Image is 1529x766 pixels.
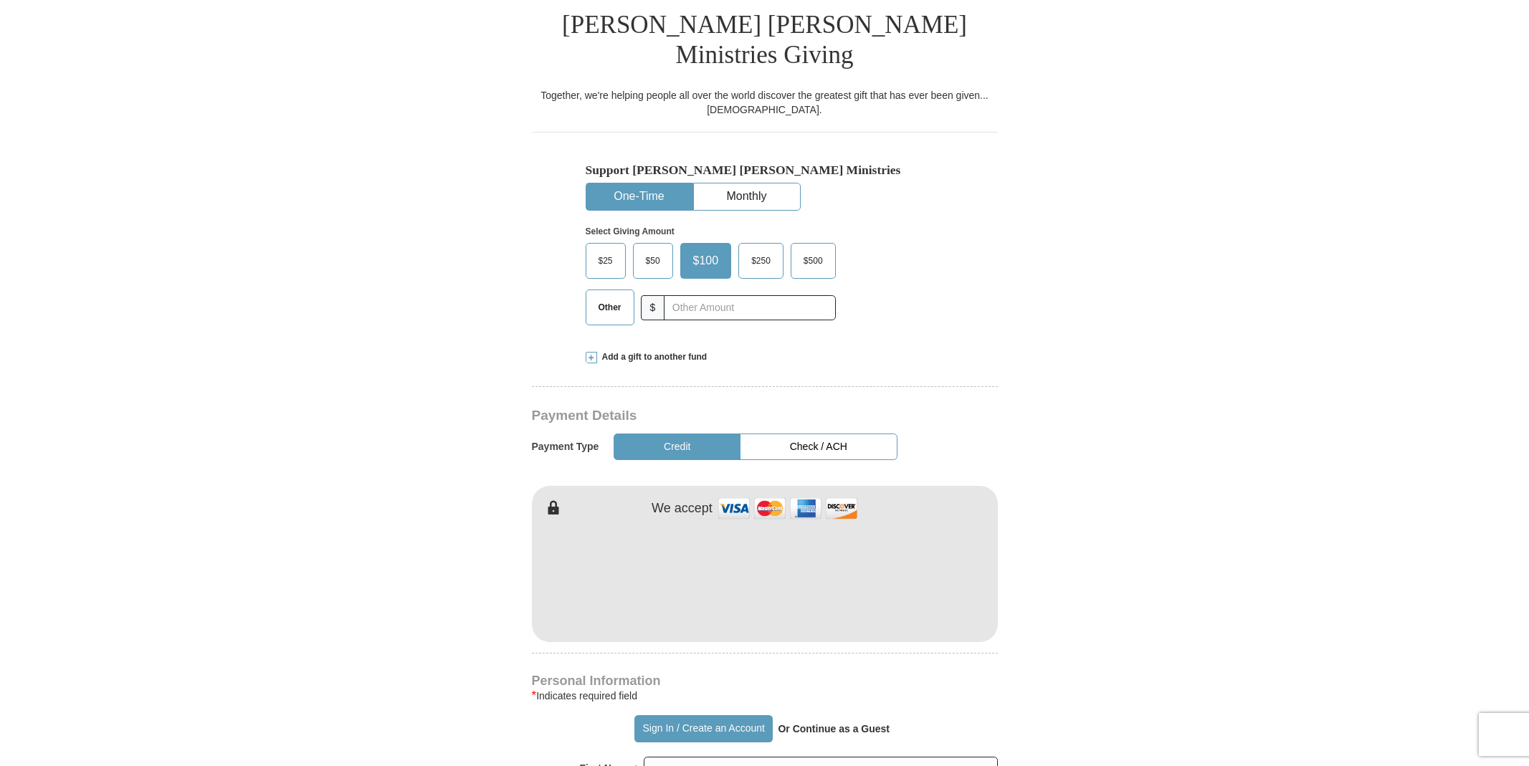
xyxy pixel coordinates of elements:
span: Add a gift to another fund [597,351,708,363]
h3: Payment Details [532,408,897,424]
strong: Or Continue as a Guest [778,723,890,734]
button: Sign In / Create an Account [634,715,773,742]
button: Credit [614,434,740,460]
div: Indicates required field [532,687,998,704]
img: credit cards accepted [716,493,859,524]
h4: Personal Information [532,675,998,686]
h4: We accept [652,501,713,517]
button: One-Time [586,183,692,210]
span: $250 [744,250,778,272]
span: $500 [796,250,830,272]
span: $100 [686,250,726,272]
span: Other [591,297,629,318]
span: $25 [591,250,620,272]
strong: Select Giving Amount [586,226,675,236]
span: $ [641,295,665,320]
input: Other Amount [664,295,835,320]
div: Together, we're helping people all over the world discover the greatest gift that has ever been g... [532,88,998,117]
button: Monthly [694,183,800,210]
h5: Support [PERSON_NAME] [PERSON_NAME] Ministries [586,163,944,178]
span: $50 [639,250,667,272]
button: Check / ACH [740,434,897,460]
h5: Payment Type [532,441,599,453]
